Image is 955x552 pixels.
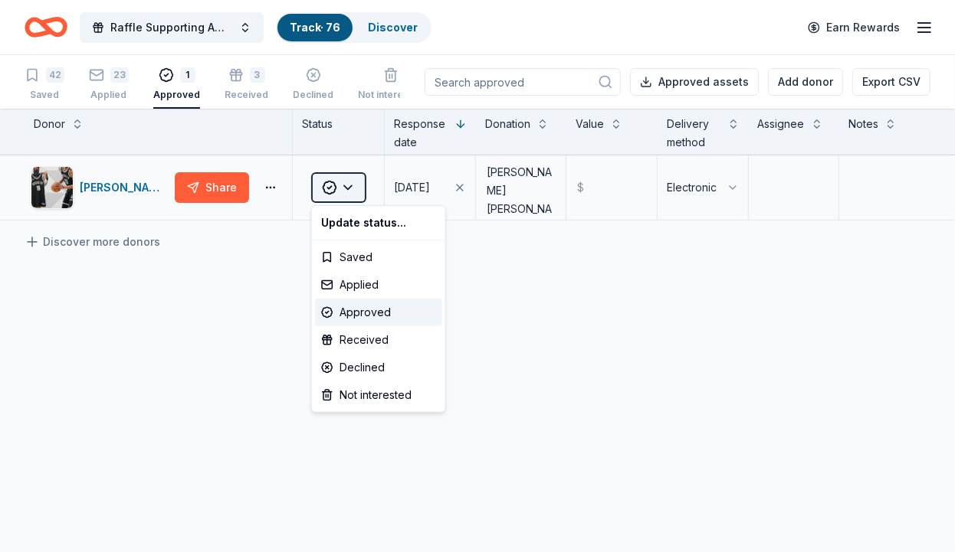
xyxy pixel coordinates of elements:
div: Received [315,326,442,354]
div: Declined [315,354,442,381]
div: Approved [315,299,442,326]
div: Saved [315,243,442,271]
div: Applied [315,271,442,299]
div: Not interested [315,381,442,409]
div: Update status... [315,209,442,237]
